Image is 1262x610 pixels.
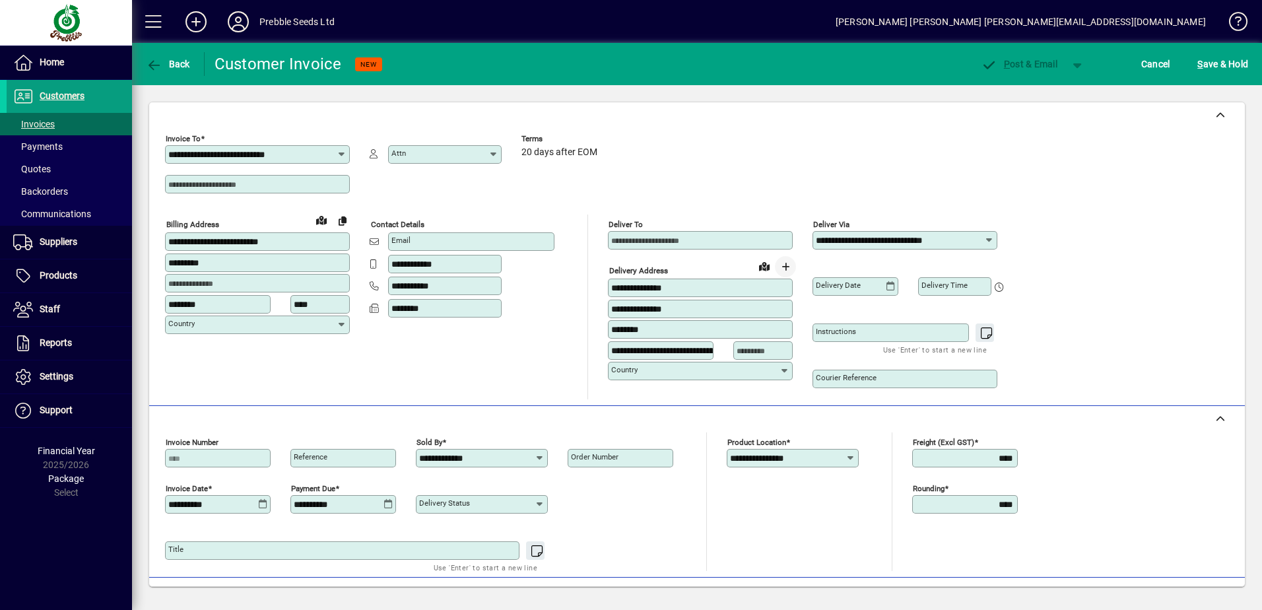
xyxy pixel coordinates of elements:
[7,259,132,292] a: Products
[7,180,132,203] a: Backorders
[609,220,643,229] mat-label: Deliver To
[816,373,877,382] mat-label: Courier Reference
[974,52,1064,76] button: Post & Email
[7,203,132,225] a: Communications
[7,46,132,79] a: Home
[791,586,859,607] span: Product History
[1004,59,1010,69] span: P
[1155,586,1209,607] span: Product
[166,438,218,447] mat-label: Invoice number
[48,473,84,484] span: Package
[215,53,342,75] div: Customer Invoice
[259,11,335,32] div: Prebble Seeds Ltd
[7,135,132,158] a: Payments
[360,60,377,69] span: NEW
[1197,53,1248,75] span: ave & Hold
[332,210,353,231] button: Copy to Delivery address
[813,220,849,229] mat-label: Deliver via
[981,59,1057,69] span: ost & Email
[7,360,132,393] a: Settings
[166,484,208,493] mat-label: Invoice date
[434,560,537,575] mat-hint: Use 'Enter' to start a new line
[727,438,786,447] mat-label: Product location
[40,405,73,415] span: Support
[775,256,796,277] button: Choose address
[1194,52,1251,76] button: Save & Hold
[571,452,618,461] mat-label: Order number
[143,52,193,76] button: Back
[40,90,84,101] span: Customers
[40,236,77,247] span: Suppliers
[13,186,68,197] span: Backorders
[40,337,72,348] span: Reports
[1197,59,1203,69] span: S
[146,59,190,69] span: Back
[416,438,442,447] mat-label: Sold by
[921,281,968,290] mat-label: Delivery time
[175,10,217,34] button: Add
[13,119,55,129] span: Invoices
[836,11,1206,32] div: [PERSON_NAME] [PERSON_NAME] [PERSON_NAME][EMAIL_ADDRESS][DOMAIN_NAME]
[166,134,201,143] mat-label: Invoice To
[521,147,597,158] span: 20 days after EOM
[7,293,132,326] a: Staff
[13,164,51,174] span: Quotes
[816,327,856,336] mat-label: Instructions
[521,135,601,143] span: Terms
[7,158,132,180] a: Quotes
[38,446,95,456] span: Financial Year
[7,394,132,427] a: Support
[294,452,327,461] mat-label: Reference
[7,327,132,360] a: Reports
[391,236,411,245] mat-label: Email
[132,52,205,76] app-page-header-button: Back
[217,10,259,34] button: Profile
[291,484,335,493] mat-label: Payment due
[419,498,470,508] mat-label: Delivery status
[913,484,945,493] mat-label: Rounding
[7,226,132,259] a: Suppliers
[391,149,406,158] mat-label: Attn
[40,304,60,314] span: Staff
[40,371,73,382] span: Settings
[883,342,987,357] mat-hint: Use 'Enter' to start a new line
[1138,52,1174,76] button: Cancel
[786,584,864,608] button: Product History
[40,270,77,281] span: Products
[1141,53,1170,75] span: Cancel
[913,438,974,447] mat-label: Freight (excl GST)
[311,209,332,230] a: View on map
[1219,3,1245,46] a: Knowledge Base
[754,255,775,277] a: View on map
[1148,584,1215,608] button: Product
[168,319,195,328] mat-label: Country
[168,545,183,554] mat-label: Title
[816,281,861,290] mat-label: Delivery date
[13,141,63,152] span: Payments
[13,209,91,219] span: Communications
[7,113,132,135] a: Invoices
[40,57,64,67] span: Home
[611,365,638,374] mat-label: Country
